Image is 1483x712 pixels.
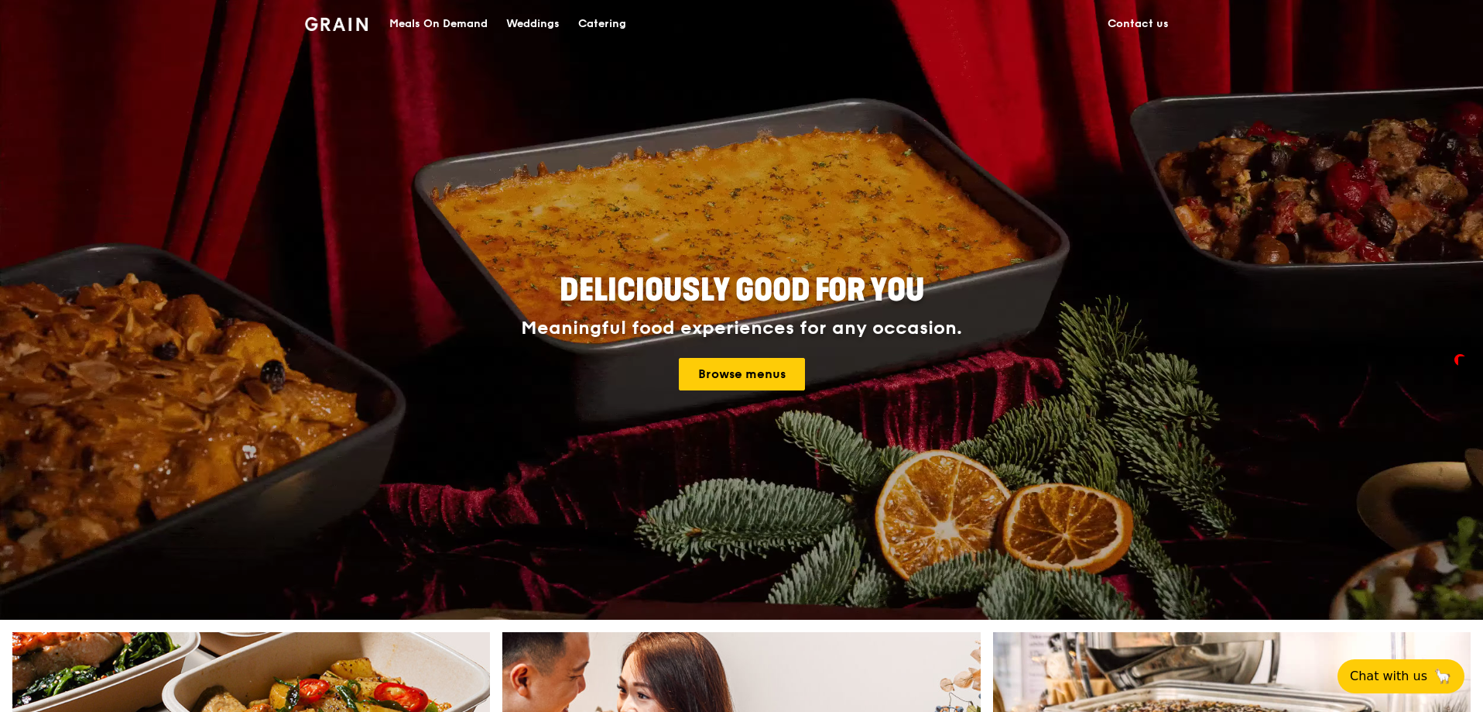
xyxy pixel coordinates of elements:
[679,358,805,390] a: Browse menus
[305,17,368,31] img: Grain
[569,1,635,47] a: Catering
[578,1,626,47] div: Catering
[1433,667,1452,686] span: 🦙
[560,272,924,309] span: Deliciously good for you
[1350,667,1427,686] span: Chat with us
[497,1,569,47] a: Weddings
[1337,659,1464,693] button: Chat with us🦙
[463,318,1020,339] div: Meaningful food experiences for any occasion.
[506,1,560,47] div: Weddings
[1098,1,1178,47] a: Contact us
[389,1,488,47] div: Meals On Demand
